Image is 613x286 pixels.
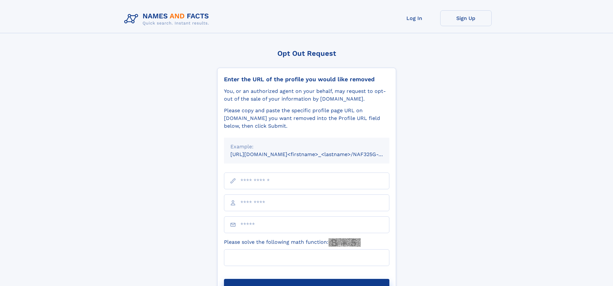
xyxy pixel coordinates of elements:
[224,107,389,130] div: Please copy and paste the specific profile page URL on [DOMAIN_NAME] you want removed into the Pr...
[440,10,492,26] a: Sign Up
[122,10,214,28] img: Logo Names and Facts
[224,87,389,103] div: You, or an authorized agent on your behalf, may request to opt-out of the sale of your informatio...
[389,10,440,26] a: Log In
[230,143,383,151] div: Example:
[224,238,361,247] label: Please solve the following math function:
[217,49,396,57] div: Opt Out Request
[230,151,402,157] small: [URL][DOMAIN_NAME]<firstname>_<lastname>/NAF325G-xxxxxxxx
[224,76,389,83] div: Enter the URL of the profile you would like removed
